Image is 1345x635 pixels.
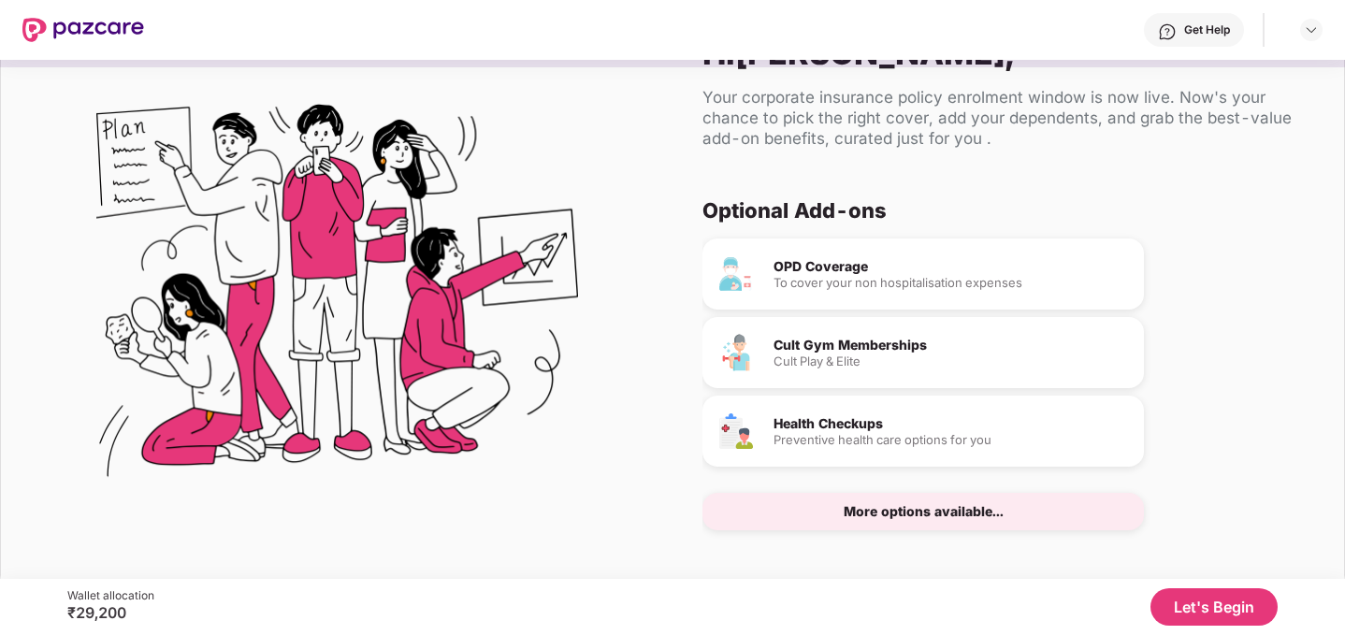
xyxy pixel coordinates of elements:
div: Preventive health care options for you [774,434,1129,446]
img: svg+xml;base64,PHN2ZyBpZD0iRHJvcGRvd24tMzJ4MzIiIHhtbG5zPSJodHRwOi8vd3d3LnczLm9yZy8yMDAwL3N2ZyIgd2... [1304,22,1319,37]
div: Your corporate insurance policy enrolment window is now live. Now's your chance to pick the right... [702,87,1314,149]
img: svg+xml;base64,PHN2ZyBpZD0iSGVscC0zMngzMiIgeG1sbnM9Imh0dHA6Ly93d3cudzMub3JnLzIwMDAvc3ZnIiB3aWR0aD... [1158,22,1177,41]
div: Get Help [1184,22,1230,37]
div: Optional Add-ons [702,197,1299,224]
img: Flex Benefits Illustration [96,56,578,538]
div: Health Checkups [774,417,1129,430]
img: Cult Gym Memberships [717,334,755,371]
div: ₹29,200 [67,603,154,622]
img: OPD Coverage [717,255,755,293]
button: Let's Begin [1150,588,1278,626]
div: To cover your non hospitalisation expenses [774,277,1129,289]
div: Wallet allocation [67,588,154,603]
div: Cult Gym Memberships [774,339,1129,352]
img: New Pazcare Logo [22,18,144,42]
div: More options available... [844,505,1004,518]
div: OPD Coverage [774,260,1129,273]
img: Health Checkups [717,412,755,450]
div: Cult Play & Elite [774,355,1129,368]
